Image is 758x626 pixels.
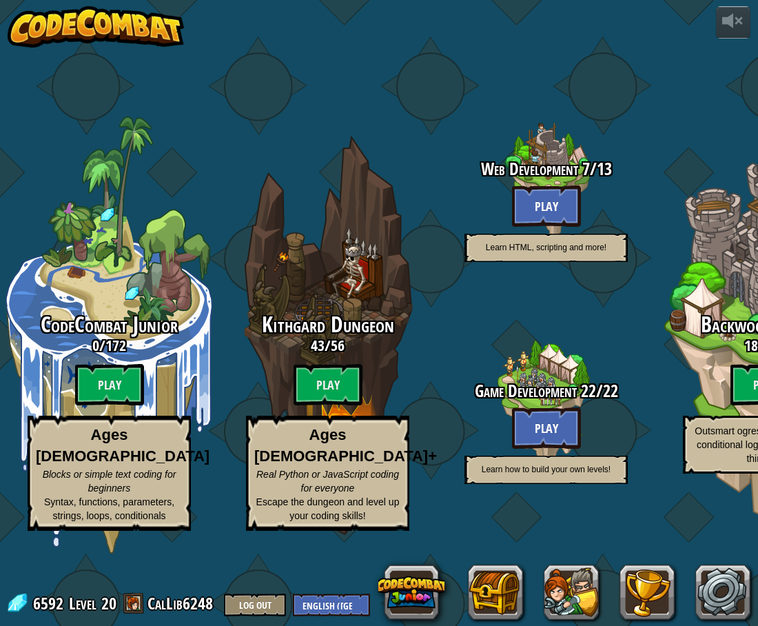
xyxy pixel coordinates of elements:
span: 7 [578,157,590,181]
span: 18 [744,335,758,356]
span: 22 [577,379,596,403]
h3: / [437,382,655,401]
span: 20 [101,592,116,614]
div: Complete previous world to unlock [218,117,437,554]
h3: / [437,160,655,179]
div: Complete previous world to unlock [437,72,655,291]
span: Learn HTML, scripting and more! [486,243,606,252]
span: 13 [597,157,612,181]
span: 22 [603,379,618,403]
div: Complete previous world to unlock [437,294,655,513]
span: CodeCombat Junior [41,310,178,339]
strong: Ages [DEMOGRAPHIC_DATA]+ [254,426,437,465]
span: Web Development [481,157,578,181]
span: Syntax, functions, parameters, strings, loops, conditionals [44,496,174,521]
span: Kithgard Dungeon [262,310,394,339]
btn: Play [75,364,144,405]
button: Adjust volume [716,6,750,39]
span: Escape the dungeon and level up your coding skills! [256,496,400,521]
btn: Play [512,407,581,449]
h3: / [218,337,437,354]
span: Blocks or simple text coding for beginners [43,469,176,494]
button: Log Out [224,594,286,616]
span: Learn how to build your own levels! [482,465,611,474]
span: Real Python or JavaScript coding for everyone [256,469,399,494]
btn: Play [512,185,581,227]
img: CodeCombat - Learn how to code by playing a game [8,6,184,48]
a: CalLib6248 [147,592,217,614]
span: 56 [331,335,345,356]
span: 172 [105,335,126,356]
span: Game Development [475,379,577,403]
strong: Ages [DEMOGRAPHIC_DATA] [36,426,209,465]
span: 0 [92,335,99,356]
span: 43 [311,335,325,356]
btn: Play [294,364,362,405]
span: Level [69,592,96,615]
span: 6592 [33,592,68,614]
